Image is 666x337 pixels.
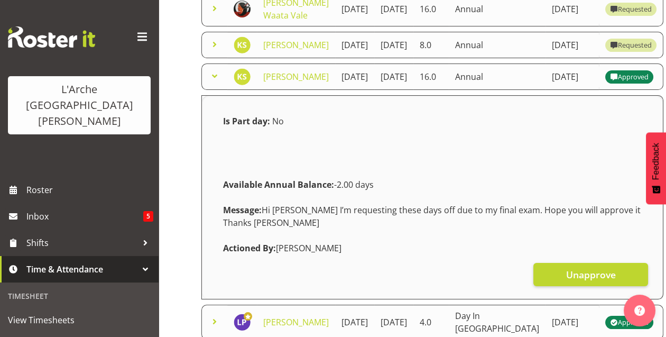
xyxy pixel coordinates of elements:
[545,63,599,90] td: [DATE]
[610,316,648,329] div: Approved
[223,115,270,127] strong: Is Part day:
[8,26,95,48] img: Rosterit website logo
[634,305,645,316] img: help-xxl-2.png
[263,316,329,328] a: [PERSON_NAME]
[143,211,153,222] span: 5
[18,81,140,129] div: L'Arche [GEOGRAPHIC_DATA][PERSON_NAME]
[374,63,413,90] td: [DATE]
[545,32,599,58] td: [DATE]
[3,307,156,333] a: View Timesheets
[413,32,449,58] td: 8.0
[234,68,251,85] img: kalpana-sapkota11556.jpg
[413,63,449,90] td: 16.0
[374,32,413,58] td: [DATE]
[533,263,648,286] button: Unapprove
[8,312,151,328] span: View Timesheets
[651,143,661,180] span: Feedback
[217,197,648,235] div: Hi [PERSON_NAME] I’m requesting these days off due to my final exam. Hope you will approve it Tha...
[223,179,334,190] strong: Available Annual Balance:
[449,63,545,90] td: Annual
[217,235,648,261] div: [PERSON_NAME]
[610,70,648,83] div: Approved
[610,3,651,15] div: Requested
[26,182,153,198] span: Roster
[26,208,143,224] span: Inbox
[566,268,616,281] span: Unapprove
[217,172,648,197] div: -2.00 days
[272,115,284,127] span: No
[234,1,251,17] img: cherri-waata-vale45b4d6aa2776c258a6e23f06169d83f5.png
[449,32,545,58] td: Annual
[646,132,666,204] button: Feedback - Show survey
[234,314,251,331] img: lydia-peters9732.jpg
[234,37,251,53] img: kalpana-sapkota11556.jpg
[3,285,156,307] div: Timesheet
[26,235,137,251] span: Shifts
[335,32,374,58] td: [DATE]
[263,39,329,51] a: [PERSON_NAME]
[223,204,262,216] strong: Message:
[263,71,329,83] a: [PERSON_NAME]
[610,39,651,51] div: Requested
[335,63,374,90] td: [DATE]
[26,261,137,277] span: Time & Attendance
[223,242,276,254] strong: Actioned By:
